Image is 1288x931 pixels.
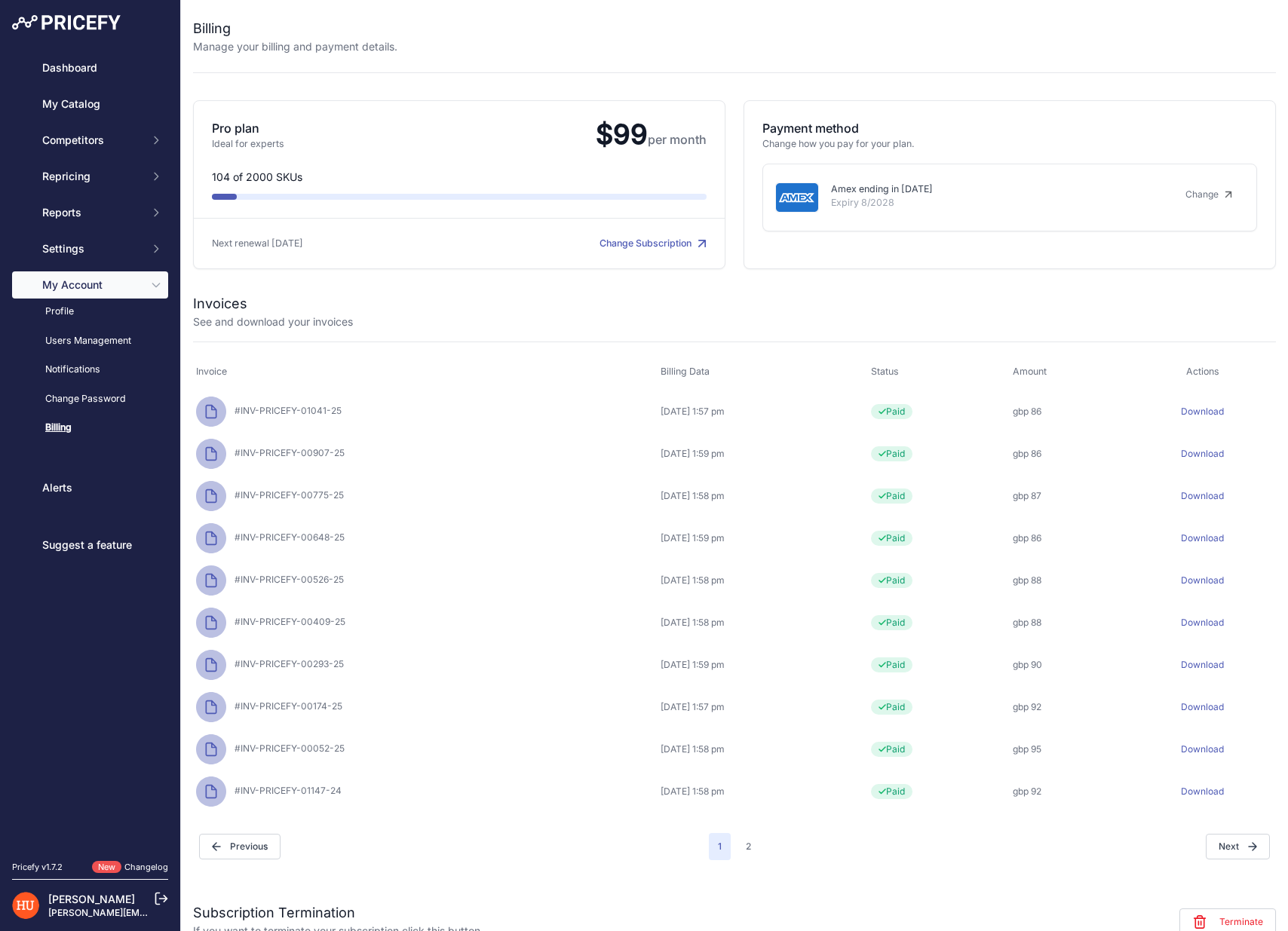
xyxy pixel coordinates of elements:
a: Change Subscription [600,237,707,249]
span: Invoice [196,366,227,377]
a: Change Password [12,386,168,412]
div: [DATE] 1:58 pm [661,490,864,502]
span: Competitors [42,133,141,148]
button: My Account [12,271,168,299]
div: [DATE] 1:58 pm [661,574,864,586]
button: Next [1206,834,1270,859]
div: [DATE] 1:59 pm [661,659,864,671]
div: gbp 88 [1013,574,1127,586]
a: My Catalog [12,90,168,118]
a: [PERSON_NAME] [48,893,135,905]
span: Paid [871,784,912,799]
img: Pricefy Logo [12,15,121,30]
a: Download [1181,701,1224,712]
span: Paid [871,488,912,504]
span: Reports [42,205,141,220]
a: Profile [12,299,168,325]
span: Paid [871,531,912,546]
span: 1 [709,833,731,860]
div: Pricefy v1.7.2 [12,861,63,874]
span: Repricing [42,169,141,184]
span: Paid [871,700,912,715]
span: My Account [42,277,141,292]
a: Change [1173,182,1244,207]
a: Download [1181,490,1224,501]
span: #INV-PRICEFY-00526-25 [228,574,344,585]
button: Competitors [12,127,168,154]
div: gbp 87 [1013,490,1127,502]
a: Download [1181,406,1224,417]
span: Amount [1013,366,1047,377]
a: Download [1181,743,1224,755]
span: Billing Data [661,366,710,377]
a: Download [1181,617,1224,628]
span: Paid [871,446,912,461]
p: Ideal for experts [212,137,584,152]
a: Notifications [12,357,168,383]
a: Billing [12,415,168,441]
button: Go to page 2 [737,833,760,860]
span: #INV-PRICEFY-01041-25 [228,405,342,416]
p: Next renewal [DATE] [212,237,459,251]
a: Download [1181,448,1224,459]
a: Dashboard [12,54,168,81]
h2: Subscription Termination [193,902,480,923]
p: Payment method [762,119,1257,137]
div: [DATE] 1:59 pm [661,532,864,544]
span: #INV-PRICEFY-01147-24 [228,785,342,796]
span: #INV-PRICEFY-00775-25 [228,489,344,501]
div: gbp 86 [1013,406,1127,418]
span: Actions [1186,366,1219,377]
p: See and download your invoices [193,314,353,329]
span: Terminate [1219,916,1263,928]
span: Previous [199,834,281,859]
a: Suggest a feature [12,531,168,559]
span: #INV-PRICEFY-00409-25 [228,616,345,627]
span: #INV-PRICEFY-00052-25 [228,743,345,754]
span: New [92,861,121,874]
span: $99 [584,118,707,151]
a: [PERSON_NAME][EMAIL_ADDRESS][DOMAIN_NAME] [48,907,281,918]
span: Status [871,366,899,377]
p: Manage your billing and payment details. [193,39,397,54]
p: Pro plan [212,119,584,137]
a: Users Management [12,328,168,354]
p: Change how you pay for your plan. [762,137,1257,152]
span: #INV-PRICEFY-00293-25 [228,658,344,669]
span: Paid [871,657,912,672]
a: Alerts [12,474,168,501]
div: [DATE] 1:58 pm [661,786,864,798]
button: Settings [12,235,168,262]
nav: Sidebar [12,54,168,843]
p: 104 of 2000 SKUs [212,170,707,185]
div: gbp 86 [1013,448,1127,460]
div: gbp 92 [1013,786,1127,798]
a: Changelog [124,862,168,872]
div: gbp 86 [1013,532,1127,544]
span: #INV-PRICEFY-00907-25 [228,447,345,458]
div: gbp 92 [1013,701,1127,713]
span: Paid [871,573,912,588]
div: [DATE] 1:57 pm [661,701,864,713]
a: Download [1181,786,1224,797]
span: Paid [871,742,912,757]
div: [DATE] 1:57 pm [661,406,864,418]
div: [DATE] 1:58 pm [661,743,864,755]
span: #INV-PRICEFY-00174-25 [228,700,342,712]
span: per month [648,132,707,147]
button: Repricing [12,163,168,190]
p: Amex ending in [DATE] [831,182,1161,197]
a: Download [1181,659,1224,670]
a: Download [1181,532,1224,544]
div: gbp 90 [1013,659,1127,671]
div: gbp 88 [1013,617,1127,629]
h2: Billing [193,18,397,39]
button: Reports [12,199,168,226]
a: Download [1181,574,1224,586]
span: Paid [871,615,912,630]
h2: Invoices [193,293,247,314]
span: Paid [871,404,912,419]
p: Expiry 8/2028 [831,196,1161,210]
div: gbp 95 [1013,743,1127,755]
span: Settings [42,241,141,256]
